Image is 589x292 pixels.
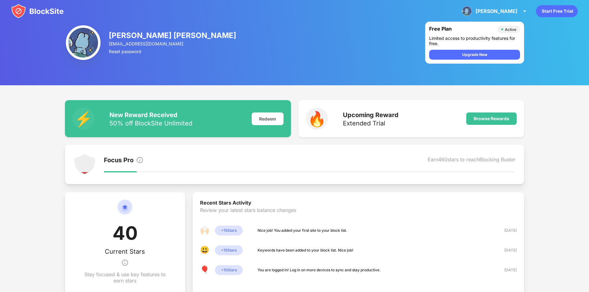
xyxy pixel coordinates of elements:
div: 🙌🏻 [200,226,210,235]
div: Upcoming Reward [343,111,399,119]
div: Limited access to productivity features for free. [429,36,520,46]
div: 🎈 [200,265,210,275]
div: Review your latest stars balance changes [200,207,517,226]
div: animation [536,5,578,17]
div: Earn 460 stars to reach Blocking Buster [428,156,515,165]
div: [PERSON_NAME] [476,8,517,14]
div: Active [505,27,516,32]
div: Nice job! You added your first site to your block list. [258,227,347,234]
div: You are logged in! Log in on more devices to sync and stay productive. [258,267,381,273]
div: 🔥 [306,108,328,130]
div: Recent Stars Activity [200,200,517,207]
img: blocksite-icon.svg [11,4,64,19]
div: [DATE] [495,247,517,253]
div: [DATE] [495,227,517,234]
div: + 15 Stars [215,245,243,255]
div: Current Stars [105,248,145,255]
div: + 10 Stars [215,265,243,275]
img: ACg8ocK-I1ufao8iUddkYKkUSZ7uDaApY53kyI39jhx_ZyK6_MBV01mabA=s96-c [66,25,100,60]
div: Upgrade Now [462,52,487,58]
div: ⚡️ [72,108,95,130]
div: Browse Rewards [474,116,509,121]
div: 40 [113,222,138,248]
div: [EMAIL_ADDRESS][DOMAIN_NAME] [109,41,237,46]
img: info.svg [136,156,143,164]
div: Free Plan [429,26,494,33]
img: info.svg [121,255,129,270]
img: points-level-1.svg [74,153,96,176]
div: New Reward Received [109,111,192,119]
img: circle-star.svg [117,200,132,222]
div: [PERSON_NAME] [PERSON_NAME] [109,31,237,40]
div: 😃 [200,245,210,255]
img: ACg8ocK-I1ufao8iUddkYKkUSZ7uDaApY53kyI39jhx_ZyK6_MBV01mabA=s96-c [462,6,472,16]
div: Keywords have been added to your block list. Nice job! [258,247,353,253]
div: Extended Trial [343,120,399,126]
div: + 15 Stars [215,226,243,235]
div: Focus Pro [104,156,134,165]
div: Redeem [252,112,284,125]
div: 50% off BlockSite Unlimited [109,120,192,126]
div: [DATE] [495,267,517,273]
div: Stay focused & use key features to earn stars [80,271,170,284]
div: Reset password [109,49,237,54]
